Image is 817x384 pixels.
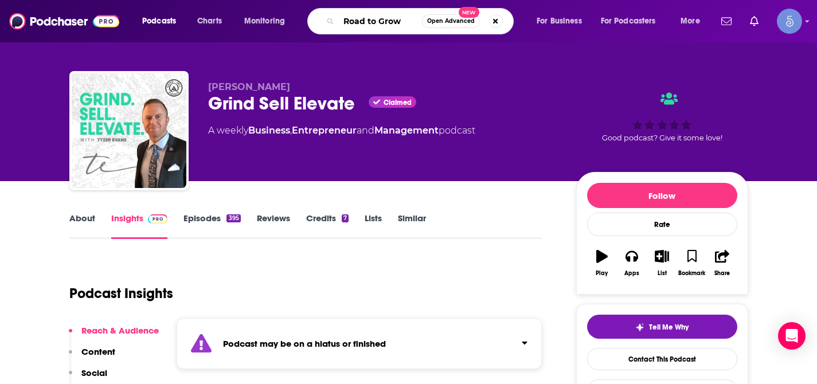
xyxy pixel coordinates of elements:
[427,18,475,24] span: Open Advanced
[257,213,290,239] a: Reviews
[183,213,240,239] a: Episodes395
[177,318,542,369] section: Click to expand status details
[677,242,707,284] button: Bookmark
[197,13,222,29] span: Charts
[248,125,290,136] a: Business
[69,346,115,367] button: Content
[398,213,426,239] a: Similar
[537,13,582,29] span: For Business
[134,12,191,30] button: open menu
[190,12,229,30] a: Charts
[617,242,647,284] button: Apps
[717,11,736,31] a: Show notifications dropdown
[587,213,737,236] div: Rate
[72,73,186,188] img: Grind Sell Elevate
[658,270,667,277] div: List
[226,214,240,222] div: 395
[624,270,639,277] div: Apps
[529,12,596,30] button: open menu
[69,285,173,302] h1: Podcast Insights
[745,11,763,31] a: Show notifications dropdown
[81,346,115,357] p: Content
[777,9,802,34] img: User Profile
[681,13,700,29] span: More
[602,134,722,142] span: Good podcast? Give it some love!
[290,125,292,136] span: ,
[292,125,357,136] a: Entrepreneur
[587,183,737,208] button: Follow
[649,323,689,332] span: Tell Me Why
[635,323,644,332] img: tell me why sparkle
[81,367,107,378] p: Social
[647,242,677,284] button: List
[223,338,386,349] strong: Podcast may be on a hiatus or finished
[306,213,349,239] a: Credits7
[374,125,439,136] a: Management
[236,12,300,30] button: open menu
[587,348,737,370] a: Contact This Podcast
[81,325,159,336] p: Reach & Audience
[357,125,374,136] span: and
[148,214,168,224] img: Podchaser Pro
[69,213,95,239] a: About
[601,13,656,29] span: For Podcasters
[707,242,737,284] button: Share
[111,213,168,239] a: InsightsPodchaser Pro
[365,213,382,239] a: Lists
[576,81,748,152] div: Good podcast? Give it some love!
[9,10,119,32] img: Podchaser - Follow, Share and Rate Podcasts
[318,8,525,34] div: Search podcasts, credits, & more...
[778,322,806,350] div: Open Intercom Messenger
[208,124,475,138] div: A weekly podcast
[673,12,714,30] button: open menu
[777,9,802,34] button: Show profile menu
[596,270,608,277] div: Play
[208,81,290,92] span: [PERSON_NAME]
[422,14,480,28] button: Open AdvancedNew
[244,13,285,29] span: Monitoring
[777,9,802,34] span: Logged in as Spiral5-G1
[587,315,737,339] button: tell me why sparkleTell Me Why
[384,100,412,105] span: Claimed
[678,270,705,277] div: Bookmark
[339,12,422,30] input: Search podcasts, credits, & more...
[142,13,176,29] span: Podcasts
[69,325,159,346] button: Reach & Audience
[714,270,730,277] div: Share
[587,242,617,284] button: Play
[459,7,479,18] span: New
[342,214,349,222] div: 7
[593,12,673,30] button: open menu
